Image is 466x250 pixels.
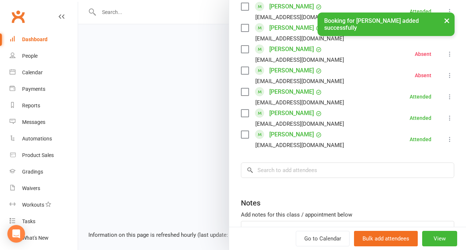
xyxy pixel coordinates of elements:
div: Tasks [22,218,35,224]
input: Search to add attendees [241,162,454,178]
a: Dashboard [10,31,78,48]
div: Reports [22,103,40,108]
a: Go to Calendar [296,231,350,246]
a: Tasks [10,213,78,230]
a: [PERSON_NAME] [269,107,314,119]
div: Absent [415,51,431,57]
div: Waivers [22,185,40,191]
a: [PERSON_NAME] [269,1,314,12]
div: Gradings [22,169,43,175]
a: Waivers [10,180,78,197]
div: Workouts [22,202,44,208]
div: Attended [410,137,431,142]
div: Automations [22,136,52,142]
div: Attended [410,115,431,121]
a: [PERSON_NAME] [269,129,314,140]
div: Notes [241,198,260,208]
a: Automations [10,131,78,147]
div: Open Intercom Messenger [7,225,25,243]
div: Booking for [PERSON_NAME] added successfully [318,12,455,36]
div: Calendar [22,69,43,75]
div: Payments [22,86,45,92]
div: Attended [410,9,431,14]
div: [EMAIL_ADDRESS][DOMAIN_NAME] [255,140,344,150]
button: Bulk add attendees [354,231,418,246]
div: Attended [410,94,431,99]
button: × [440,12,453,28]
a: [PERSON_NAME] [269,86,314,98]
div: Product Sales [22,152,54,158]
a: [PERSON_NAME] [269,43,314,55]
a: [PERSON_NAME] [269,65,314,76]
a: Clubworx [9,7,27,26]
a: Payments [10,81,78,97]
a: Workouts [10,197,78,213]
a: Reports [10,97,78,114]
a: Product Sales [10,147,78,164]
a: What's New [10,230,78,246]
div: [EMAIL_ADDRESS][DOMAIN_NAME] [255,55,344,65]
div: Add notes for this class / appointment below [241,210,454,219]
div: [EMAIL_ADDRESS][DOMAIN_NAME] [255,76,344,86]
div: [EMAIL_ADDRESS][DOMAIN_NAME] [255,98,344,107]
a: Calendar [10,64,78,81]
div: [EMAIL_ADDRESS][DOMAIN_NAME] [255,119,344,129]
a: Messages [10,114,78,131]
div: Absent [415,73,431,78]
div: People [22,53,38,59]
div: What's New [22,235,49,241]
button: View [422,231,457,246]
a: People [10,48,78,64]
a: Gradings [10,164,78,180]
div: Dashboard [22,36,48,42]
div: Messages [22,119,45,125]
